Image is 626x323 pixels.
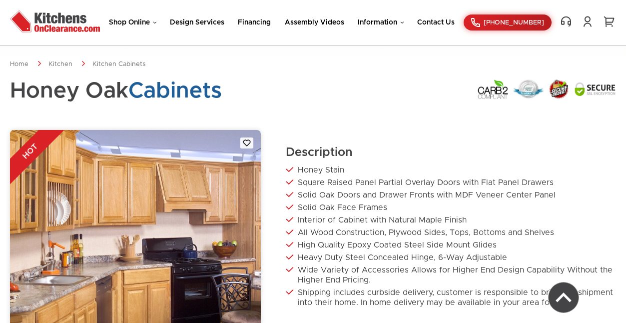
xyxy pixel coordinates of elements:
[10,7,100,35] img: Kitchens On Clearance
[238,19,271,26] a: Financing
[549,282,579,312] img: Back to top
[286,252,616,262] li: Heavy Duty Steel Concealed Hinge, 6-Way Adjustable
[286,265,616,285] li: Wide Variety of Accessories Allows for Higher End Design Capability Without the Higher End Pricing.
[286,177,616,187] li: Square Raised Panel Partial Overlay Doors with Flat Panel Drawers
[10,79,222,103] h1: Honey Oak
[48,61,72,67] a: Kitchen
[477,79,509,99] img: Carb2 Compliant
[285,19,344,26] a: Assembly Videos
[286,190,616,200] li: Solid Oak Doors and Drawer Fronts with MDF Veneer Center Panel
[286,145,616,160] h2: Description
[574,81,616,96] img: Secure SSL Encyption
[170,19,224,26] a: Design Services
[286,202,616,212] li: Solid Oak Face Frames
[286,240,616,250] li: High Quality Epoxy Coated Steel Side Mount Glides
[10,61,28,67] a: Home
[548,79,570,99] img: Secure Order
[109,19,156,26] a: Shop Online
[286,287,616,307] li: Shipping includes curbside delivery, customer is responsible to bring the shipment into their hom...
[464,14,552,30] a: [PHONE_NUMBER]
[286,227,616,237] li: All Wood Construction, Plywood Sides, Tops, Bottoms and Shelves
[417,19,455,26] a: Contact Us
[286,215,616,225] li: Interior of Cabinet with Natural Maple Finish
[92,61,145,67] a: Kitchen Cabinets
[128,80,222,102] span: Cabinets
[286,165,616,175] li: Honey Stain
[358,19,404,26] a: Information
[513,79,544,99] img: Lowest Price Guarantee
[484,19,544,26] span: [PHONE_NUMBER]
